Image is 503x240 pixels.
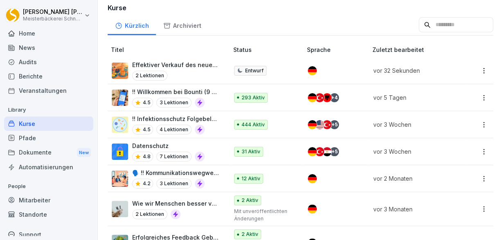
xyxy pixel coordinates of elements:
img: xh3bnih80d1pxcetv9zsuevg.png [112,90,128,106]
a: DokumenteNew [4,145,93,160]
a: Home [4,26,93,40]
p: vor 5 Tagen [373,93,457,102]
p: Wie wir Menschen besser verstehen [132,199,220,208]
p: !! Infektionsschutz Folgebelehrung (nach §43 IfSG) [132,114,220,123]
p: vor 2 Monaten [373,174,457,183]
p: Titel [111,45,230,54]
img: de.svg [308,147,317,156]
p: 3 Lektionen [156,98,192,108]
img: tr.svg [323,120,332,129]
a: Mitarbeiter [4,193,93,207]
img: tr.svg [315,93,324,102]
a: Kurse [4,117,93,131]
a: Archiviert [156,14,208,35]
img: de.svg [308,93,317,102]
div: New [77,148,91,157]
img: clixped2zgppihwsektunc4a.png [112,201,128,217]
p: 444 Aktiv [241,121,265,128]
p: 4.2 [143,180,151,187]
img: us.svg [315,120,324,129]
div: + 4 [330,93,339,102]
p: Effektiver Verkauf des neuen Frühstückskonzepts [132,61,220,69]
p: Mit unveröffentlichten Änderungen [234,208,294,222]
p: 4.5 [143,99,151,106]
a: News [4,40,93,55]
p: 7 Lektionen [156,152,192,161]
p: People [4,180,93,193]
img: gmliaa6yqgjj14lgt61zsvd7.png [112,63,128,79]
a: Kürzlich [108,14,156,35]
img: gp1n7epbxsf9lzaihqn479zn.png [112,144,128,160]
p: 12 Aktiv [241,175,260,182]
p: Datenschutz [132,141,205,150]
img: de.svg [308,66,317,75]
p: Meisterbäckerei Schneckenburger [23,16,83,22]
p: Zuletzt bearbeitet [372,45,467,54]
h3: Kurse [108,3,493,13]
p: 293 Aktiv [241,94,265,101]
p: vor 3 Monaten [373,205,457,213]
p: 🗣️ !! Kommunikationswegweiser !!: Konfliktgespräche erfolgreich führen [132,168,220,177]
a: Automatisierungen [4,160,93,174]
p: [PERSON_NAME] [PERSON_NAME] [23,9,83,16]
p: Sprache [307,45,369,54]
p: 2 Lektionen [132,209,167,219]
p: 31 Aktiv [241,148,260,155]
p: 2 Lektionen [132,71,167,81]
div: Dokumente [4,145,93,160]
p: vor 3 Wochen [373,147,457,156]
img: i6t0qadksb9e189o874pazh6.png [112,170,128,187]
a: Audits [4,55,93,69]
p: 4.5 [143,126,151,133]
p: Status [233,45,304,54]
p: 4 Lektionen [156,125,192,135]
p: vor 32 Sekunden [373,66,457,75]
img: de.svg [308,174,317,183]
p: Library [4,103,93,117]
img: de.svg [308,204,317,213]
p: 2 Aktiv [241,231,258,238]
div: + 5 [330,120,339,129]
a: Veranstaltungen [4,83,93,98]
p: 3 Lektionen [156,179,192,188]
p: 2 Aktiv [241,197,258,204]
img: jtrrztwhurl1lt2nit6ma5t3.png [112,117,128,133]
a: Berichte [4,69,93,83]
a: Pfade [4,131,93,145]
img: al.svg [323,93,332,102]
p: !! Willkommen bei Bounti (9 Minuten) [132,87,220,96]
div: + 5 [330,147,339,156]
img: tr.svg [315,147,324,156]
img: de.svg [308,120,317,129]
p: vor 3 Wochen [373,120,457,129]
a: Standorte [4,207,93,222]
img: eg.svg [323,147,332,156]
p: 4.8 [143,153,151,160]
p: Entwurf [245,67,264,74]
